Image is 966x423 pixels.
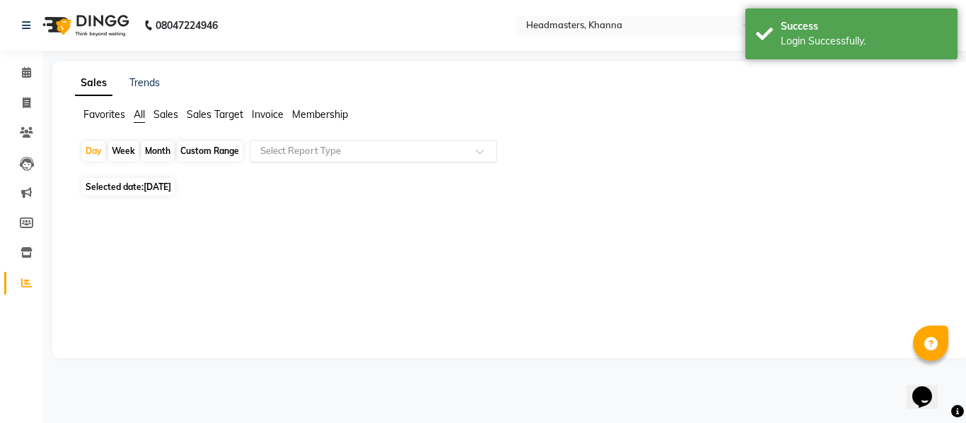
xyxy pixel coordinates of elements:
span: [DATE] [144,181,171,192]
a: Trends [129,76,160,89]
span: Membership [292,108,348,121]
div: Login Successfully. [781,34,947,49]
span: Favorites [83,108,125,121]
div: Month [141,141,174,161]
div: Custom Range [177,141,243,161]
div: Day [82,141,105,161]
span: Invoice [252,108,284,121]
div: Success [781,19,947,34]
iframe: chat widget [907,367,952,409]
span: Sales [153,108,178,121]
span: Sales Target [187,108,243,121]
span: All [134,108,145,121]
b: 08047224946 [156,6,218,45]
a: Sales [75,71,112,96]
span: Selected date: [82,178,175,196]
img: logo [36,6,133,45]
div: Week [108,141,139,161]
